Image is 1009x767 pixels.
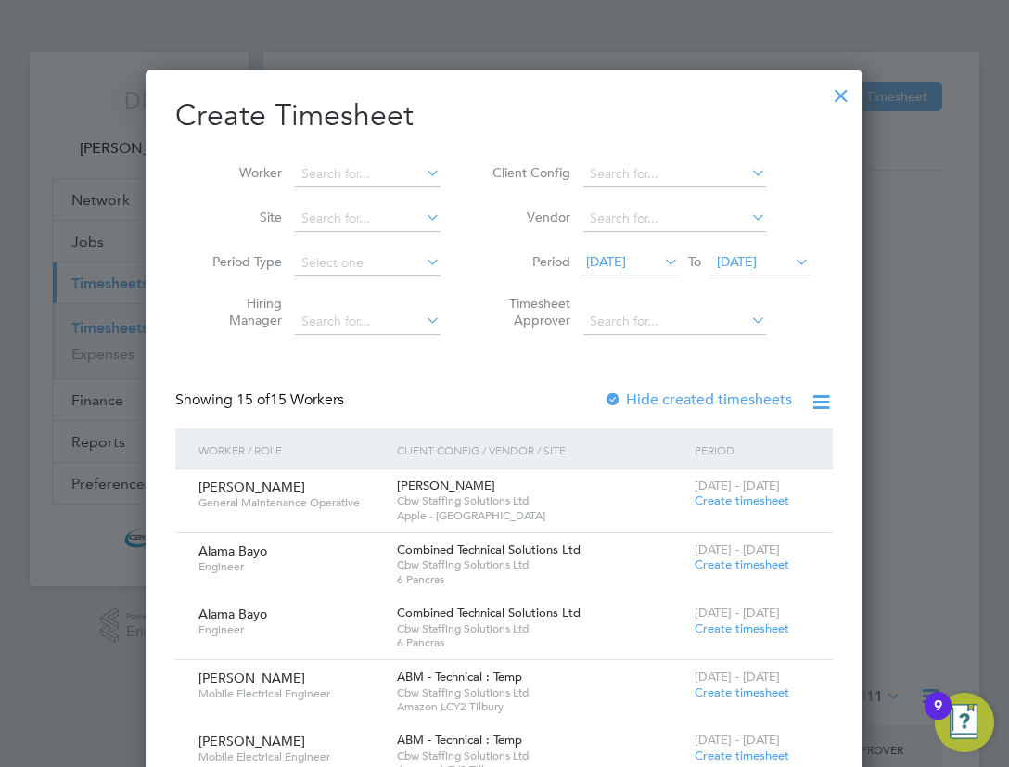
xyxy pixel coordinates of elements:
span: Amazon LCY2 Tilbury [397,699,685,714]
span: 15 Workers [236,390,344,409]
span: Cbw Staffing Solutions Ltd [397,621,685,636]
span: [PERSON_NAME] [198,479,305,495]
span: [DATE] - [DATE] [695,542,780,557]
span: Apple - [GEOGRAPHIC_DATA] [397,508,685,523]
label: Hiring Manager [198,295,282,328]
label: Timesheet Approver [487,295,570,328]
span: [DATE] - [DATE] [695,669,780,684]
div: Client Config / Vendor / Site [392,428,690,471]
span: [DATE] [586,253,626,270]
span: [DATE] - [DATE] [695,605,780,620]
span: To [683,249,707,274]
input: Search for... [583,206,766,232]
span: ABM - Technical : Temp [397,732,522,748]
span: Create timesheet [695,684,789,700]
span: Mobile Electrical Engineer [198,749,383,764]
span: [DATE] [717,253,757,270]
span: [PERSON_NAME] [198,670,305,686]
span: General Maintenance Operative [198,495,383,510]
span: 15 of [236,390,270,409]
div: 9 [934,706,942,730]
div: Showing [175,390,348,410]
label: Hide created timesheets [604,390,792,409]
span: [PERSON_NAME] [397,478,495,493]
div: Period [690,428,814,471]
label: Period [487,253,570,270]
span: [PERSON_NAME] [198,733,305,749]
span: Cbw Staffing Solutions Ltd [397,557,685,572]
button: Open Resource Center, 9 new notifications [935,693,994,752]
span: 6 Pancras [397,635,685,650]
label: Vendor [487,209,570,225]
span: Alama Bayo [198,543,267,559]
span: Combined Technical Solutions Ltd [397,605,581,620]
span: Engineer [198,559,383,574]
span: [DATE] - [DATE] [695,478,780,493]
div: Worker / Role [194,428,392,471]
label: Site [198,209,282,225]
span: Create timesheet [695,620,789,636]
span: Create timesheet [695,492,789,508]
span: Cbw Staffing Solutions Ltd [397,493,685,508]
span: Mobile Electrical Engineer [198,686,383,701]
label: Period Type [198,253,282,270]
span: Create timesheet [695,748,789,763]
span: Create timesheet [695,556,789,572]
span: Combined Technical Solutions Ltd [397,542,581,557]
input: Search for... [583,309,766,335]
span: Alama Bayo [198,606,267,622]
label: Client Config [487,164,570,181]
label: Worker [198,164,282,181]
h2: Create Timesheet [175,96,833,135]
input: Select one [295,250,441,276]
input: Search for... [295,206,441,232]
input: Search for... [583,161,766,187]
input: Search for... [295,309,441,335]
span: 6 Pancras [397,572,685,587]
span: Cbw Staffing Solutions Ltd [397,748,685,763]
span: Cbw Staffing Solutions Ltd [397,685,685,700]
span: ABM - Technical : Temp [397,669,522,684]
span: [DATE] - [DATE] [695,732,780,748]
input: Search for... [295,161,441,187]
span: Engineer [198,622,383,637]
